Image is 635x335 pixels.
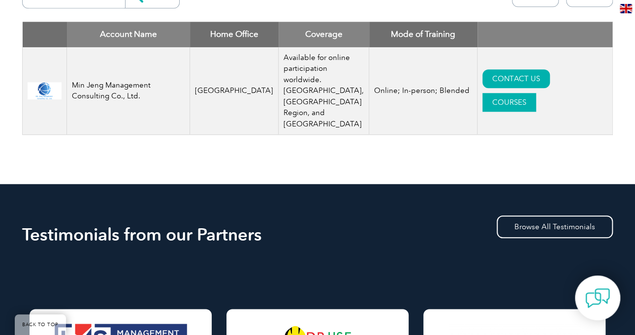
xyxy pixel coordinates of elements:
th: Home Office: activate to sort column ascending [190,22,279,47]
a: Browse All Testimonials [497,215,613,238]
img: 46c31f76-1704-f011-bae3-00224896f61f-logo.png [28,82,62,99]
th: Account Name: activate to sort column descending [67,22,190,47]
a: COURSES [482,93,536,112]
img: contact-chat.png [585,286,610,310]
td: [GEOGRAPHIC_DATA] [190,47,279,135]
th: Mode of Training: activate to sort column ascending [369,22,477,47]
a: BACK TO TOP [15,314,66,335]
h2: Testimonials from our Partners [22,227,613,243]
img: en [620,4,632,13]
a: CONTACT US [482,69,550,88]
th: : activate to sort column ascending [477,22,613,47]
td: Available for online participation worldwide. [GEOGRAPHIC_DATA], [GEOGRAPHIC_DATA] Region, and [G... [279,47,369,135]
td: Online; In-person; Blended [369,47,477,135]
th: Coverage: activate to sort column ascending [279,22,369,47]
td: Min Jeng Management Consulting Co., Ltd. [67,47,190,135]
